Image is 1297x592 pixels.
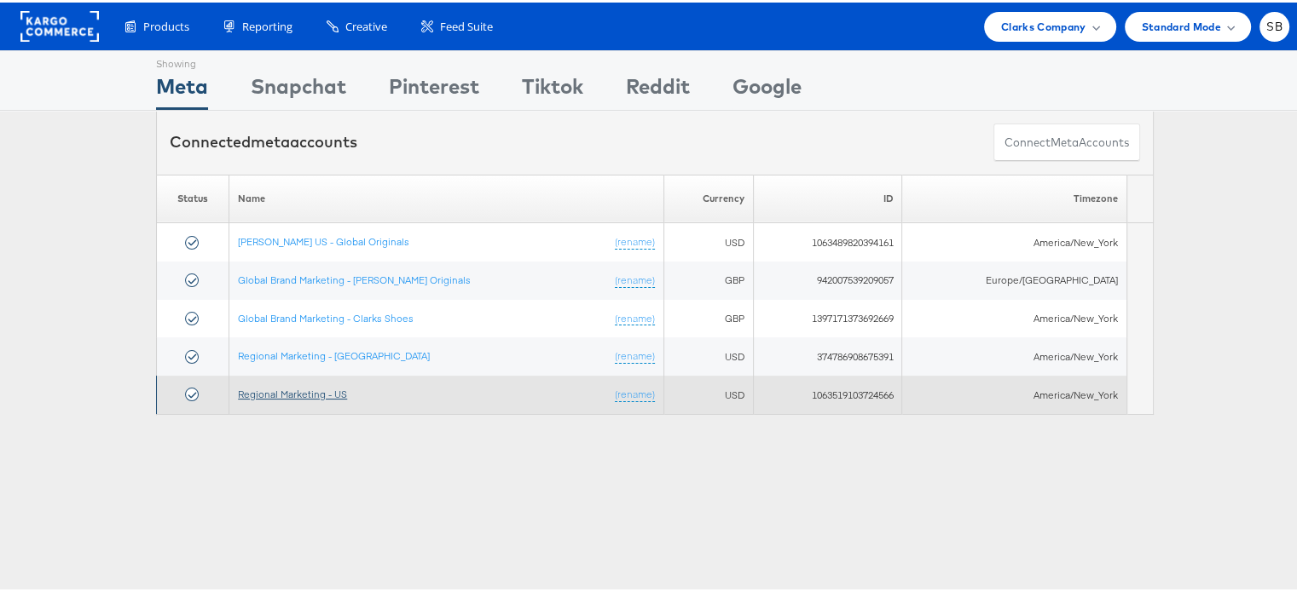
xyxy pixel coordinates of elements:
[238,347,430,359] a: Regional Marketing - [GEOGRAPHIC_DATA]
[238,385,347,398] a: Regional Marketing - US
[156,49,208,69] div: Showing
[1001,15,1086,33] span: Clarks Company
[753,335,902,373] td: 374786908675391
[1142,15,1221,33] span: Standard Mode
[170,129,357,151] div: Connected accounts
[1266,19,1283,30] span: SB
[229,172,664,221] th: Name
[615,309,655,324] a: (rename)
[345,16,387,32] span: Creative
[440,16,493,32] span: Feed Suite
[663,297,753,336] td: GBP
[753,172,902,221] th: ID
[753,297,902,336] td: 1397171373692669
[902,297,1126,336] td: America/New_York
[1051,132,1079,148] span: meta
[902,221,1126,259] td: America/New_York
[156,69,208,107] div: Meta
[902,172,1126,221] th: Timezone
[238,271,471,284] a: Global Brand Marketing - [PERSON_NAME] Originals
[238,309,414,322] a: Global Brand Marketing - Clarks Shoes
[389,69,479,107] div: Pinterest
[663,259,753,297] td: GBP
[522,69,583,107] div: Tiktok
[615,347,655,361] a: (rename)
[902,373,1126,411] td: America/New_York
[732,69,802,107] div: Google
[251,129,290,149] span: meta
[902,259,1126,297] td: Europe/[GEOGRAPHIC_DATA]
[238,233,409,245] a: [PERSON_NAME] US - Global Originals
[143,16,189,32] span: Products
[626,69,690,107] div: Reddit
[663,335,753,373] td: USD
[902,335,1126,373] td: America/New_York
[753,221,902,259] td: 1063489820394161
[753,373,902,411] td: 1063519103724566
[615,233,655,247] a: (rename)
[251,69,346,107] div: Snapchat
[753,259,902,297] td: 942007539209057
[157,172,229,221] th: Status
[663,373,753,411] td: USD
[663,221,753,259] td: USD
[993,121,1140,159] button: ConnectmetaAccounts
[242,16,292,32] span: Reporting
[615,271,655,285] a: (rename)
[615,385,655,399] a: (rename)
[663,172,753,221] th: Currency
